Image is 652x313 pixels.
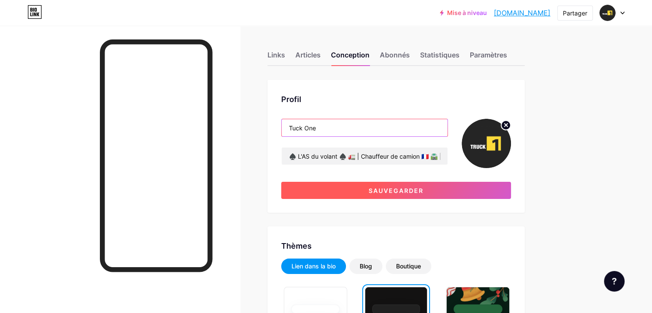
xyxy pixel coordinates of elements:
[494,9,550,17] font: [DOMAIN_NAME]
[331,51,370,59] font: Conception
[462,119,511,168] img: le_trucker
[281,182,511,199] button: Sauvegarder
[282,119,448,136] input: Nom
[281,95,301,104] font: Profil
[396,262,421,270] font: Boutique
[470,51,507,59] font: Paramètres
[380,51,410,59] font: Abonnés
[563,9,587,17] font: Partager
[282,147,448,165] input: Biographie
[420,51,460,59] font: Statistiques
[599,5,616,21] img: le_trucker
[295,51,321,59] font: Articles
[447,9,487,16] font: Mise à niveau
[360,262,372,270] font: Blog
[267,51,285,59] font: Links
[291,262,336,270] font: Lien dans la bio
[281,241,312,250] font: Thèmes
[494,8,550,18] a: [DOMAIN_NAME]
[369,187,424,194] font: Sauvegarder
